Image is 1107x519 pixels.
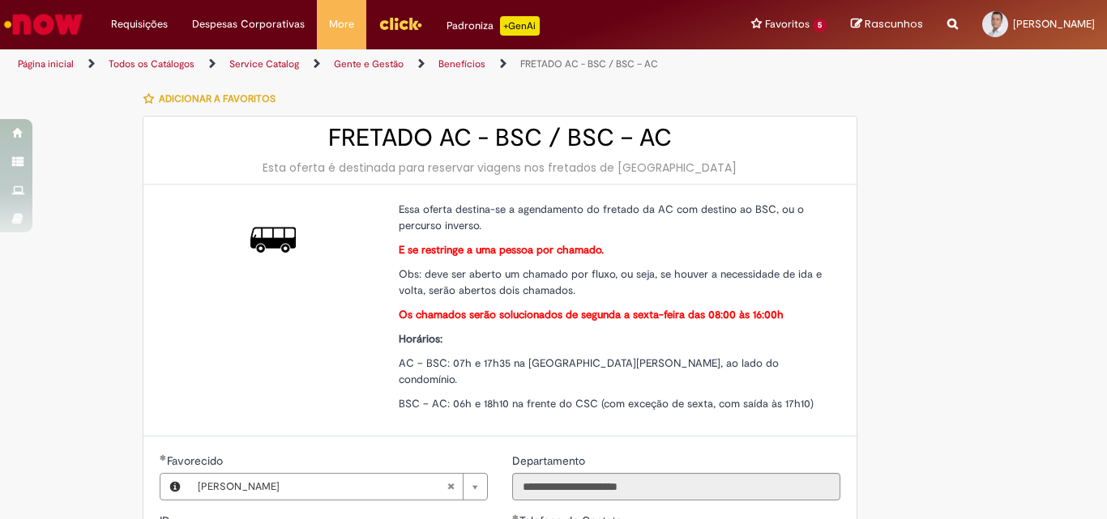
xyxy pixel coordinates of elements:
a: Página inicial [18,57,74,70]
a: Todos os Catálogos [109,57,194,70]
span: Somente leitura - Departamento [512,453,588,468]
div: Esta oferta é destinada para reservar viagens nos fretados de [GEOGRAPHIC_DATA] [160,160,840,176]
span: [PERSON_NAME] [1013,17,1095,31]
span: Obs: deve ser aberto um chamado por fluxo, ou seja, se houver a necessidade de ida e volta, serão... [399,267,822,297]
p: +GenAi [500,16,540,36]
a: Service Catalog [229,57,299,70]
span: Necessários - Favorecido [167,453,226,468]
button: Adicionar a Favoritos [143,82,284,116]
img: click_logo_yellow_360x200.png [378,11,422,36]
a: FRETADO AC - BSC / BSC – AC [520,57,658,70]
span: AC – BSC: 07h e 17h35 na [GEOGRAPHIC_DATA][PERSON_NAME], ao lado do condomínio. [399,356,779,386]
span: Essa oferta destina-se a agendamento do fretado da AC com destino ao BSC, ou o percurso inverso. [399,202,804,232]
strong: Horários: [399,332,442,346]
span: Rascunhos [865,16,923,32]
button: Favorecido, Visualizar este registro Sandro Rodrigues Trajano [160,474,190,500]
strong: Os chamados serão solucionados de segunda a sexta-feira das 08:00 às 16:00h [399,308,784,321]
a: [PERSON_NAME]Limpar campo Favorecido [190,474,487,500]
span: [PERSON_NAME] [198,474,447,500]
span: Adicionar a Favoritos [159,92,276,105]
a: Gente e Gestão [334,57,404,70]
img: FRETADO AC - BSC / BSC – AC [250,217,296,262]
span: 5 [813,19,827,32]
span: Favoritos [765,16,810,32]
span: More [329,16,354,32]
img: ServiceNow [2,8,85,40]
a: Benefícios [438,57,485,70]
label: Somente leitura - Departamento [512,453,588,469]
span: Despesas Corporativas [192,16,305,32]
div: Padroniza [447,16,540,36]
h2: FRETADO AC - BSC / BSC – AC [160,125,840,151]
input: Departamento [512,473,840,500]
span: Requisições [111,16,168,32]
abbr: Limpar campo Favorecido [438,474,463,500]
strong: E se restringe a uma pessoa por chamado. [399,243,604,257]
a: Rascunhos [851,17,923,32]
span: BSC – AC: 06h e 18h10 na frente do CSC (com exceção de sexta, com saída às 17h10) [399,397,814,411]
span: Obrigatório Preenchido [160,454,167,461]
ul: Trilhas de página [12,49,726,79]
